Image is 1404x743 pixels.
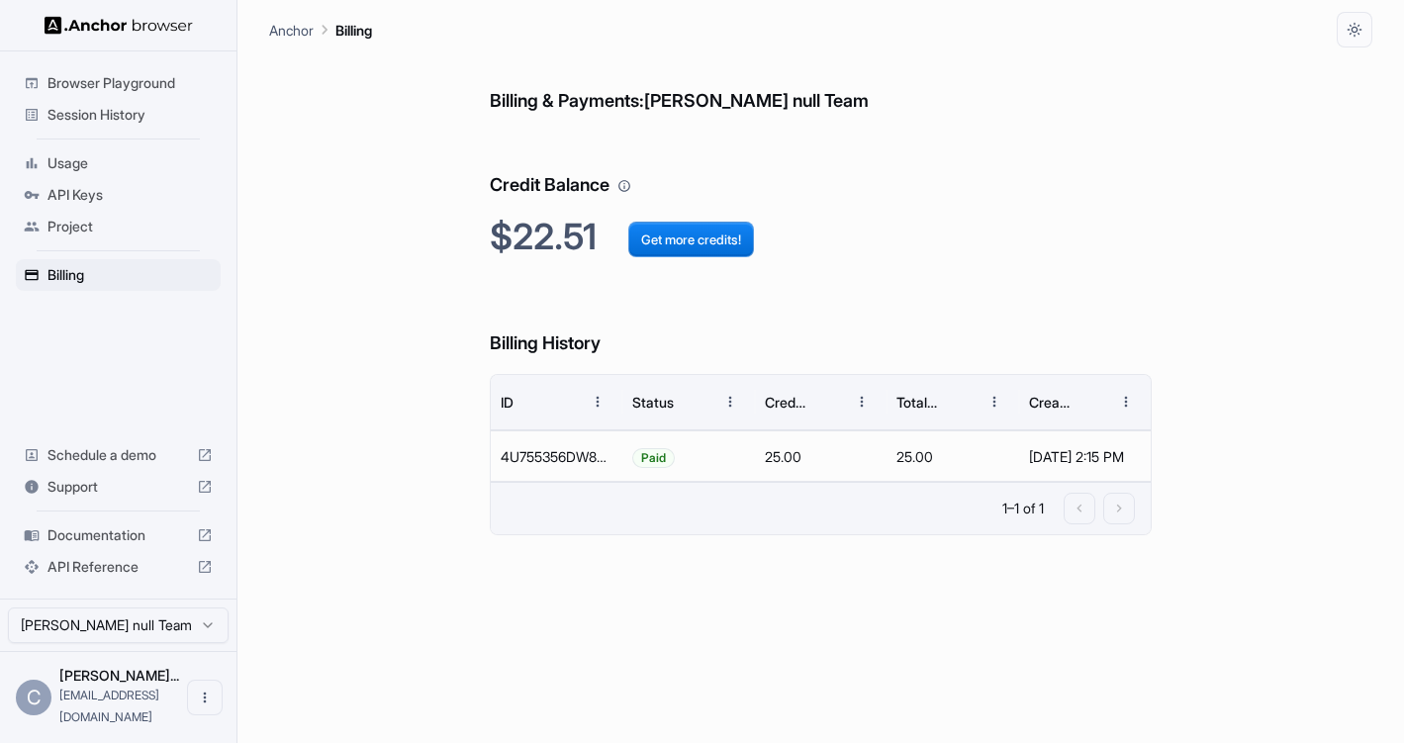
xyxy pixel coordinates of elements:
span: Support [47,477,189,497]
h6: Billing & Payments: [PERSON_NAME] null Team [490,47,1152,116]
span: Charlie Jones null [59,667,179,684]
button: Menu [977,384,1012,419]
nav: breadcrumb [269,19,372,41]
button: Menu [1108,384,1144,419]
h6: Credit Balance [490,132,1152,200]
div: Schedule a demo [16,439,221,471]
button: Open menu [187,680,223,715]
div: [DATE] 2:15 PM [1029,431,1141,482]
div: ID [501,394,514,411]
button: Menu [712,384,748,419]
button: Menu [844,384,880,419]
div: Usage [16,147,221,179]
div: Total Cost [896,394,938,411]
span: Schedule a demo [47,445,189,465]
span: Usage [47,153,213,173]
button: Sort [941,384,977,419]
span: Browser Playground [47,73,213,93]
div: 25.00 [887,430,1018,482]
div: Browser Playground [16,67,221,99]
p: 1–1 of 1 [1002,499,1044,518]
div: Support [16,471,221,503]
div: API Keys [16,179,221,211]
span: Paid [633,432,674,483]
span: Session History [47,105,213,125]
button: Sort [1073,384,1108,419]
button: Sort [808,384,844,419]
h6: Billing History [490,290,1152,358]
svg: Your credit balance will be consumed as you use the API. Visit the usage page to view a breakdown... [617,179,631,193]
div: C [16,680,51,715]
h2: $22.51 [490,216,1152,258]
img: Anchor Logo [45,16,193,35]
span: Project [47,217,213,236]
div: Credits [765,394,806,411]
span: API Reference [47,557,189,577]
span: API Keys [47,185,213,205]
div: Billing [16,259,221,291]
div: Documentation [16,519,221,551]
div: 4U755356DW826915M [491,430,622,482]
span: ctwj88@gmail.com [59,688,159,724]
div: 25.00 [755,430,887,482]
span: Billing [47,265,213,285]
button: Get more credits! [628,222,754,257]
div: Session History [16,99,221,131]
div: API Reference [16,551,221,583]
div: Created [1029,394,1071,411]
div: Project [16,211,221,242]
p: Anchor [269,20,314,41]
span: Documentation [47,525,189,545]
button: Menu [580,384,615,419]
p: Billing [335,20,372,41]
button: Sort [544,384,580,419]
button: Sort [677,384,712,419]
div: Status [632,394,674,411]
